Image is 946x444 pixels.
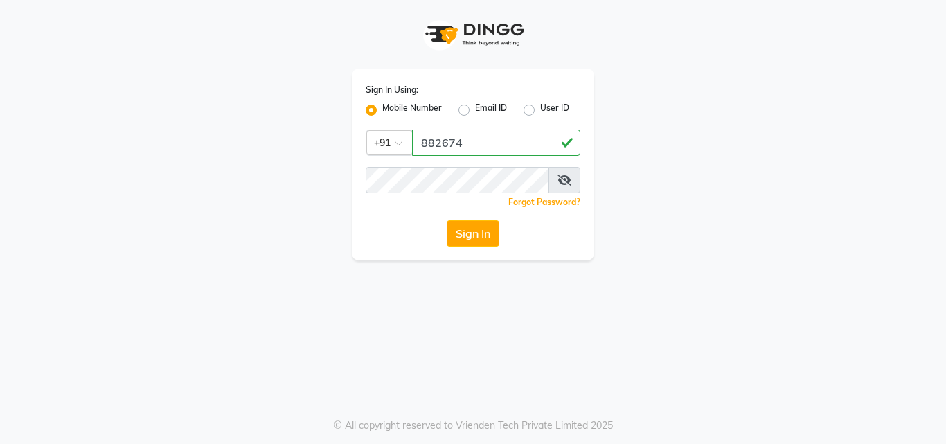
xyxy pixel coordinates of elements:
label: Mobile Number [382,102,442,118]
input: Username [366,167,549,193]
label: Sign In Using: [366,84,418,96]
label: User ID [540,102,569,118]
img: logo1.svg [418,14,528,55]
button: Sign In [447,220,499,247]
label: Email ID [475,102,507,118]
a: Forgot Password? [508,197,580,207]
input: Username [412,130,580,156]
